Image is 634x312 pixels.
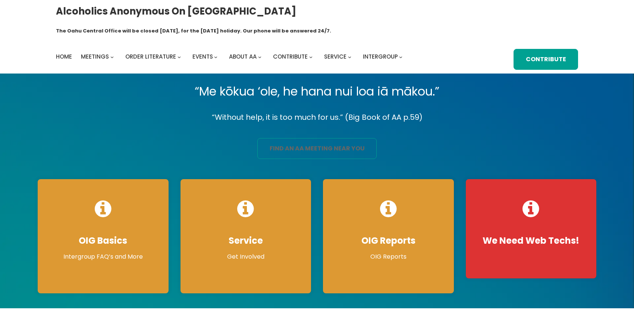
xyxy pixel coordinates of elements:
span: Events [192,53,213,60]
a: Intergroup [363,52,398,62]
span: About AA [229,53,257,60]
p: OIG Reports [330,252,446,261]
a: Events [192,52,213,62]
a: Alcoholics Anonymous on [GEOGRAPHIC_DATA] [56,3,296,20]
button: About AA submenu [258,55,261,58]
a: About AA [229,52,257,62]
a: Contribute [514,49,578,70]
button: Contribute submenu [309,55,313,58]
button: Service submenu [348,55,351,58]
h4: OIG Basics [45,235,161,246]
a: Contribute [273,52,308,62]
span: Intergroup [363,53,398,60]
a: Meetings [81,52,109,62]
span: Home [56,53,72,60]
a: Home [56,52,72,62]
p: “Without help, it is too much for us.” (Big Book of AA p.59) [32,111,602,124]
span: Order Literature [125,53,176,60]
span: Service [324,53,346,60]
h4: OIG Reports [330,235,446,246]
a: Service [324,52,346,62]
nav: Intergroup [56,52,405,62]
h1: The Oahu Central Office will be closed [DATE], for the [DATE] holiday. Our phone will be answered... [56,27,331,35]
button: Meetings submenu [110,55,114,58]
span: Contribute [273,53,308,60]
p: “Me kōkua ‘ole, he hana nui loa iā mākou.” [32,81,602,102]
button: Intergroup submenu [399,55,402,58]
p: Intergroup FAQ’s and More [45,252,161,261]
h4: Service [188,235,304,246]
a: find an aa meeting near you [257,138,377,159]
h4: We Need Web Techs! [473,235,589,246]
button: Order Literature submenu [178,55,181,58]
p: Get Involved [188,252,304,261]
span: Meetings [81,53,109,60]
button: Events submenu [214,55,217,58]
